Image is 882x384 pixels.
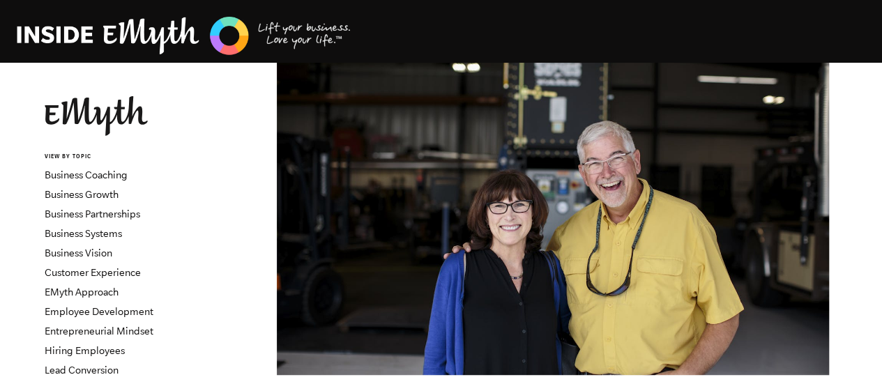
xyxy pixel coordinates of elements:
[45,325,153,337] a: Entrepreneurial Mindset
[45,306,153,317] a: Employee Development
[45,169,128,181] a: Business Coaching
[45,267,141,278] a: Customer Experience
[45,364,119,376] a: Lead Conversion
[17,15,351,57] img: EMyth Business Coaching
[45,228,122,239] a: Business Systems
[812,317,882,384] iframe: Chat Widget
[45,96,148,136] img: EMyth
[45,345,125,356] a: Hiring Employees
[45,208,140,220] a: Business Partnerships
[45,153,213,162] h6: VIEW BY TOPIC
[45,247,112,259] a: Business Vision
[45,189,119,200] a: Business Growth
[45,286,119,298] a: EMyth Approach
